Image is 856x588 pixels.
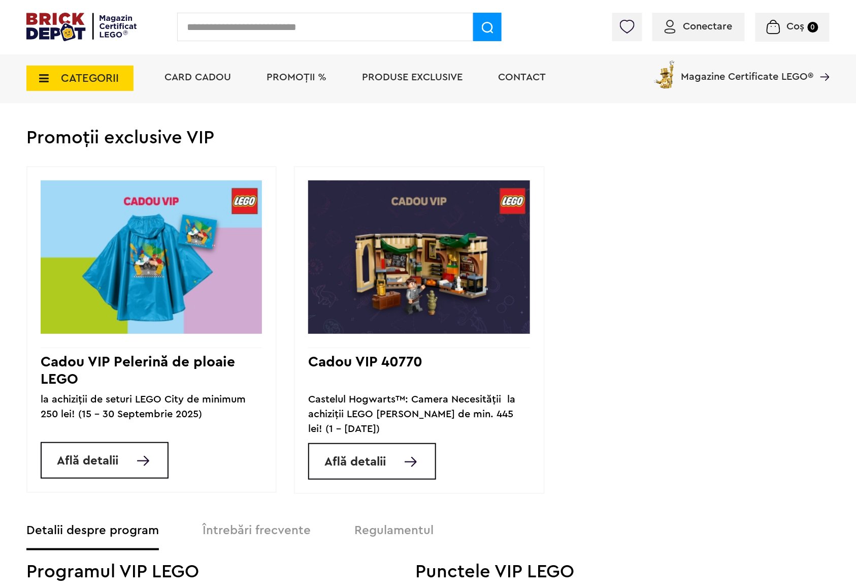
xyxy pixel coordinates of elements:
a: Conectare [665,21,733,32]
small: 0 [808,22,818,33]
a: Contact [498,72,546,82]
h2: Programul VIP LEGO [26,563,233,581]
h2: Promoții exclusive VIP [26,129,830,147]
a: Card Cadou [164,72,231,82]
span: Conectare [683,21,733,32]
button: Regulamentul [354,523,434,548]
span: Magazine Certificate LEGO® [681,58,814,82]
span: Află detalii [324,456,386,468]
h3: Cadou VIP 40770 [308,353,530,388]
span: Coș [787,21,805,32]
button: Detalii despre program [26,523,159,550]
img: Află detalii [137,456,149,466]
div: la achiziții de seturi LEGO City de minimum 250 lei! (15 - 30 Septembrie 2025) [41,392,262,436]
a: PROMOȚII % [267,72,326,82]
div: Castelul Hogwarts™: Camera Necesității la achiziții LEGO [PERSON_NAME] de min. 445 lei! (1 - [DATE]) [308,392,530,437]
img: Află detalii [405,457,417,467]
a: Află detalii [308,443,436,480]
a: Află detalii [41,442,169,479]
h2: Punctele VIP LEGO [415,563,621,581]
a: Magazine Certificate LEGO® [814,58,830,69]
span: Află detalii [57,455,118,467]
span: CATEGORII [61,73,119,84]
a: Produse exclusive [362,72,463,82]
h3: Cadou VIP Pelerină de ploaie LEGO [41,353,262,388]
button: Întrebări frecvente [203,523,311,548]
